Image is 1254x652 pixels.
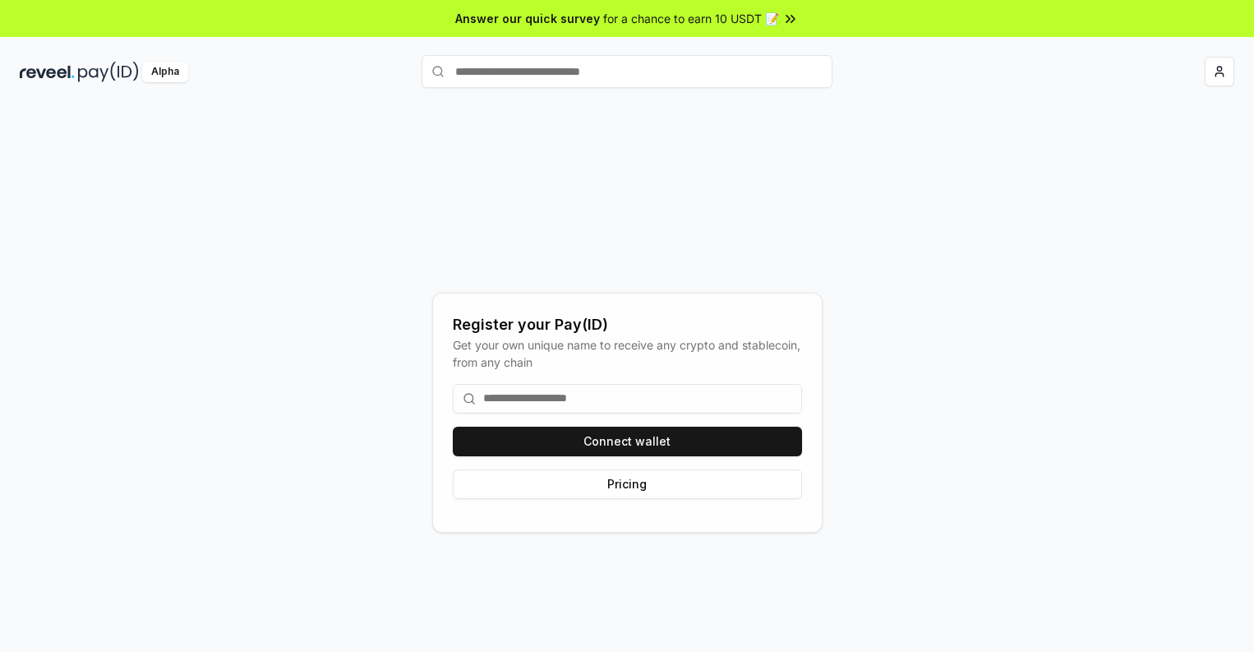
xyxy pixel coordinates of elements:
div: Register your Pay(ID) [453,313,802,336]
img: pay_id [78,62,139,82]
img: reveel_dark [20,62,75,82]
span: Answer our quick survey [455,10,600,27]
div: Get your own unique name to receive any crypto and stablecoin, from any chain [453,336,802,371]
button: Pricing [453,469,802,499]
span: for a chance to earn 10 USDT 📝 [603,10,779,27]
button: Connect wallet [453,427,802,456]
div: Alpha [142,62,188,82]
